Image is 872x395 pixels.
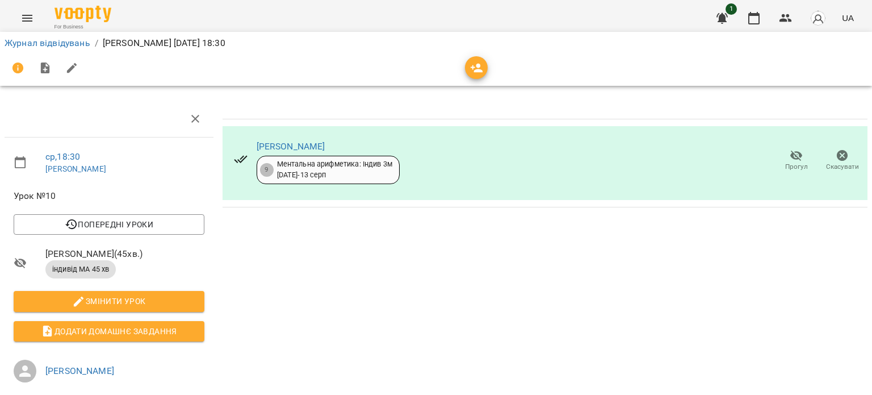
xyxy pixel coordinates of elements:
[14,291,204,311] button: Змінити урок
[45,164,106,173] a: [PERSON_NAME]
[54,23,111,31] span: For Business
[842,12,854,24] span: UA
[5,38,90,48] a: Журнал відвідувань
[277,159,392,180] div: Ментальна арифметика: Індив 3м [DATE] - 13 серп
[23,325,195,338] span: Додати домашнє завдання
[45,264,116,275] span: індивід МА 45 хв
[819,145,865,177] button: Скасувати
[826,162,859,172] span: Скасувати
[810,10,826,26] img: avatar_s.png
[23,294,195,308] span: Змінити урок
[14,321,204,342] button: Додати домашнє завдання
[726,3,737,15] span: 1
[5,36,867,50] nav: breadcrumb
[45,151,80,162] a: ср , 18:30
[257,141,325,152] a: [PERSON_NAME]
[54,6,111,22] img: Voopty Logo
[95,36,98,50] li: /
[14,5,41,32] button: Menu
[14,189,204,203] span: Урок №10
[45,247,204,261] span: [PERSON_NAME] ( 45 хв. )
[103,36,225,50] p: [PERSON_NAME] [DATE] 18:30
[45,365,114,376] a: [PERSON_NAME]
[14,214,204,235] button: Попередні уроки
[773,145,819,177] button: Прогул
[260,163,274,177] div: 9
[785,162,808,172] span: Прогул
[23,218,195,231] span: Попередні уроки
[837,7,858,28] button: UA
